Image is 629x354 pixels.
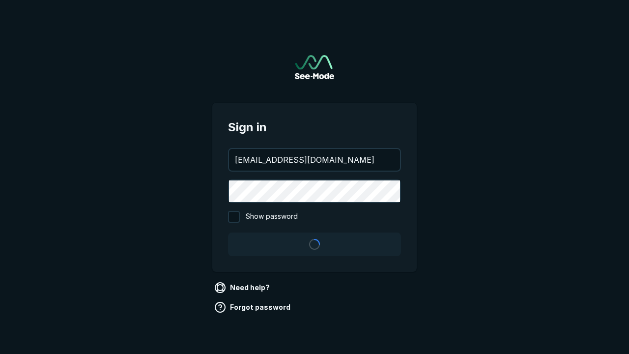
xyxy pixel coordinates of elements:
span: Show password [246,211,298,223]
a: Forgot password [212,299,294,315]
img: See-Mode Logo [295,55,334,79]
input: your@email.com [229,149,400,171]
span: Sign in [228,118,401,136]
a: Need help? [212,280,274,295]
a: Go to sign in [295,55,334,79]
